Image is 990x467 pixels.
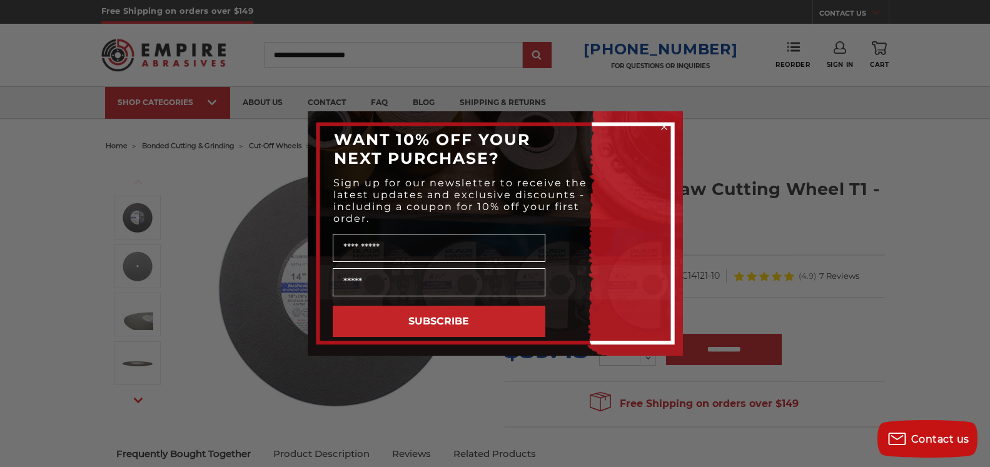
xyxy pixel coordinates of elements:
span: WANT 10% OFF YOUR NEXT PURCHASE? [334,130,530,168]
button: Close dialog [658,121,670,133]
button: SUBSCRIBE [333,306,545,337]
span: Sign up for our newsletter to receive the latest updates and exclusive discounts - including a co... [333,177,587,224]
input: Email [333,268,545,296]
button: Contact us [877,420,977,458]
span: Contact us [911,433,969,445]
